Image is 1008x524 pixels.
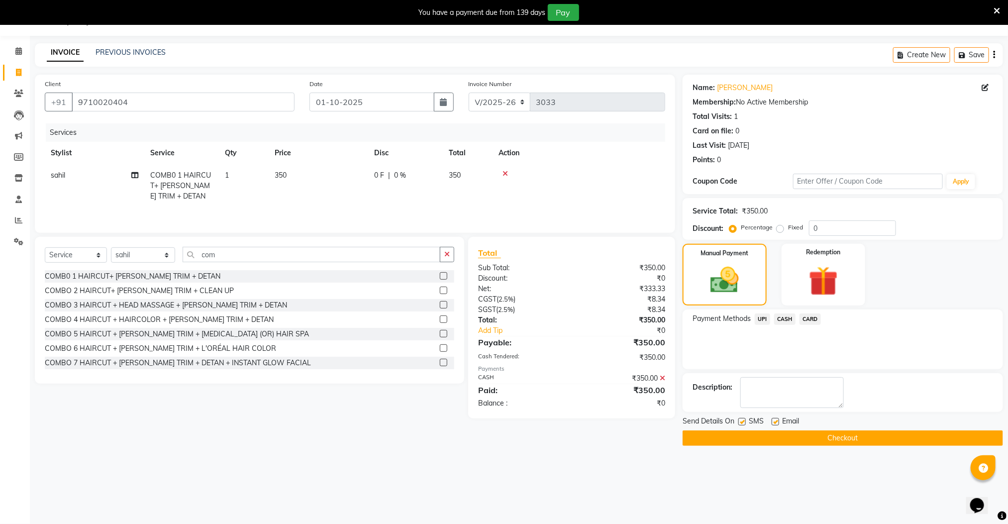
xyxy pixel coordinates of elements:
[45,93,73,111] button: +91
[693,83,715,93] div: Name:
[471,284,572,294] div: Net:
[478,248,501,258] span: Total
[443,142,493,164] th: Total
[693,140,726,151] div: Last Visit:
[774,314,796,325] span: CASH
[471,325,589,336] a: Add Tip
[45,343,276,354] div: COMBO 6 HAIRCUT + [PERSON_NAME] TRIM + L'ORÉAL HAIR COLOR
[493,142,665,164] th: Action
[693,97,993,107] div: No Active Membership
[793,174,943,189] input: Enter Offer / Coupon Code
[788,223,803,232] label: Fixed
[572,384,673,396] div: ₹350.00
[572,305,673,315] div: ₹8.34
[471,384,572,396] div: Paid:
[309,80,323,89] label: Date
[478,365,665,373] div: Payments
[45,271,220,282] div: COMB0 1 HAIRCUT+ [PERSON_NAME] TRIM + DETAN
[693,382,732,393] div: Description:
[46,123,673,142] div: Services
[693,155,715,165] div: Points:
[966,484,998,514] iframe: chat widget
[394,170,406,181] span: 0 %
[572,263,673,273] div: ₹350.00
[449,171,461,180] span: 350
[683,416,734,428] span: Send Details On
[72,93,295,111] input: Search by Name/Mobile/Email/Code
[702,264,748,297] img: _cash.svg
[471,273,572,284] div: Discount:
[478,295,497,304] span: CGST
[893,47,950,63] button: Create New
[572,373,673,384] div: ₹350.00
[225,171,229,180] span: 1
[368,142,443,164] th: Disc
[717,83,773,93] a: [PERSON_NAME]
[693,223,723,234] div: Discount:
[51,171,65,180] span: sahil
[45,80,61,89] label: Client
[693,206,738,216] div: Service Total:
[471,315,572,325] div: Total:
[471,398,572,409] div: Balance :
[683,430,1003,446] button: Checkout
[419,7,546,18] div: You have a payment due from 139 days
[693,126,733,136] div: Card on file:
[219,142,269,164] th: Qty
[47,44,84,62] a: INVOICE
[735,126,739,136] div: 0
[701,249,749,258] label: Manual Payment
[144,142,219,164] th: Service
[734,111,738,122] div: 1
[572,294,673,305] div: ₹8.34
[471,294,572,305] div: ( )
[782,416,799,428] span: Email
[45,142,144,164] th: Stylist
[498,306,513,314] span: 2.5%
[469,80,512,89] label: Invoice Number
[471,352,572,363] div: Cash Tendered:
[806,248,840,257] label: Redemption
[693,314,751,324] span: Payment Methods
[572,284,673,294] div: ₹333.33
[728,140,749,151] div: [DATE]
[755,314,770,325] span: UPI
[96,48,166,57] a: PREVIOUS INVOICES
[478,305,496,314] span: SGST
[742,206,768,216] div: ₹350.00
[374,170,384,181] span: 0 F
[471,336,572,348] div: Payable:
[717,155,721,165] div: 0
[572,398,673,409] div: ₹0
[693,97,736,107] div: Membership:
[275,171,287,180] span: 350
[693,176,793,187] div: Coupon Code
[45,286,234,296] div: COMBO 2 HAIRCUT+ [PERSON_NAME] TRIM + CLEAN UP
[800,314,821,325] span: CARD
[800,263,847,300] img: _gift.svg
[572,273,673,284] div: ₹0
[150,171,211,201] span: COMB0 1 HAIRCUT+ [PERSON_NAME] TRIM + DETAN
[45,329,309,339] div: COMBO 5 HAIRCUT + [PERSON_NAME] TRIM + [MEDICAL_DATA] (OR) HAIR SPA
[269,142,368,164] th: Price
[954,47,989,63] button: Save
[572,336,673,348] div: ₹350.00
[572,315,673,325] div: ₹350.00
[548,4,579,21] button: Pay
[749,416,764,428] span: SMS
[471,263,572,273] div: Sub Total:
[471,305,572,315] div: ( )
[589,325,673,336] div: ₹0
[572,352,673,363] div: ₹350.00
[45,300,287,311] div: COMBO 3 HAIRCUT + HEAD MASSAGE + [PERSON_NAME] TRIM + DETAN
[388,170,390,181] span: |
[45,314,274,325] div: COMBO 4 HAIRCUT + HAIRCOLOR + [PERSON_NAME] TRIM + DETAN
[45,358,311,368] div: COMBO 7 HAIRCUT + [PERSON_NAME] TRIM + DETAN + INSTANT GLOW FACIAL
[693,111,732,122] div: Total Visits:
[183,247,441,262] input: Search or Scan
[499,295,513,303] span: 2.5%
[947,174,975,189] button: Apply
[471,373,572,384] div: CASH
[741,223,773,232] label: Percentage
